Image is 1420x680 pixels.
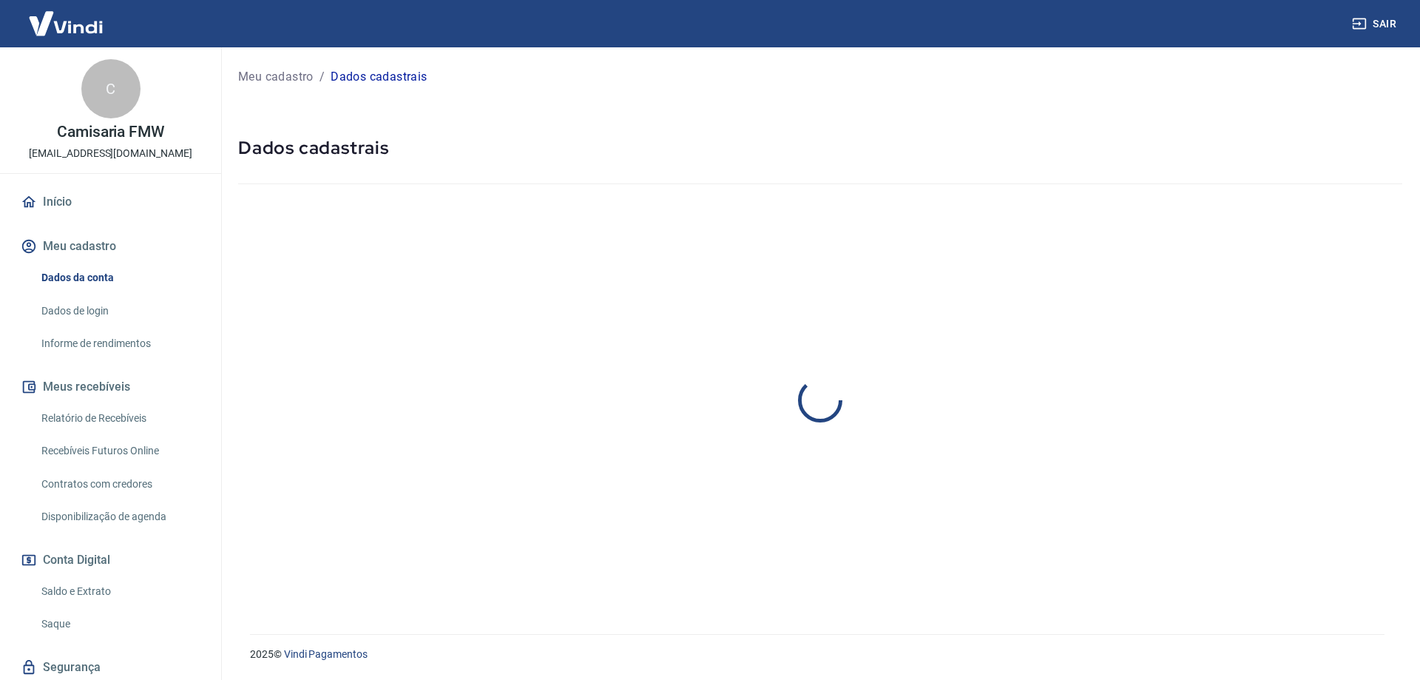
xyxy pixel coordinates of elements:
[331,68,427,86] p: Dados cadastrais
[35,296,203,326] a: Dados de login
[18,186,203,218] a: Início
[18,544,203,576] button: Conta Digital
[35,502,203,532] a: Disponibilização de agenda
[18,1,114,46] img: Vindi
[29,146,192,161] p: [EMAIL_ADDRESS][DOMAIN_NAME]
[35,469,203,499] a: Contratos com credores
[238,68,314,86] a: Meu cadastro
[1349,10,1402,38] button: Sair
[35,436,203,466] a: Recebíveis Futuros Online
[284,648,368,660] a: Vindi Pagamentos
[18,230,203,263] button: Meu cadastro
[18,371,203,403] button: Meus recebíveis
[81,59,141,118] div: C
[35,329,203,359] a: Informe de rendimentos
[35,403,203,434] a: Relatório de Recebíveis
[319,68,325,86] p: /
[250,647,1384,662] p: 2025 ©
[57,124,164,140] p: Camisaria FMW
[35,609,203,639] a: Saque
[35,576,203,607] a: Saldo e Extrato
[35,263,203,293] a: Dados da conta
[238,136,1402,160] h5: Dados cadastrais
